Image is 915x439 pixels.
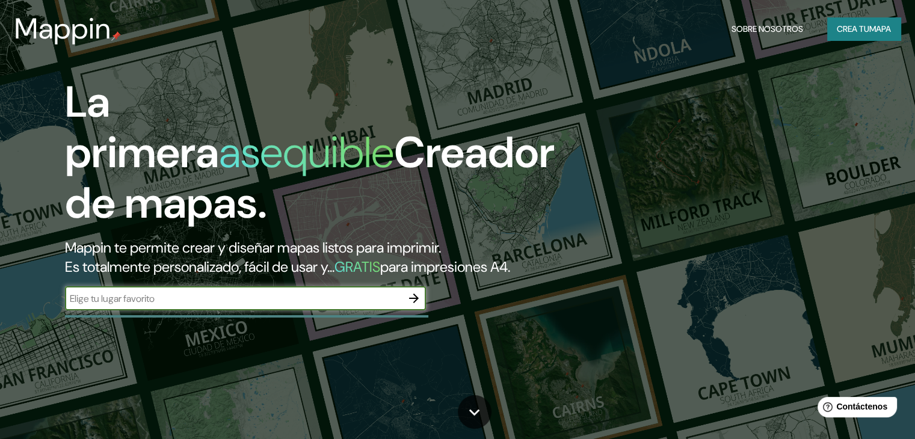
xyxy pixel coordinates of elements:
img: pin de mapeo [111,31,121,41]
font: Crea tu [837,23,869,34]
iframe: Lanzador de widgets de ayuda [808,392,902,426]
font: La primera [65,74,219,180]
input: Elige tu lugar favorito [65,292,402,305]
font: asequible [219,124,394,180]
button: Crea tumapa [827,17,901,40]
button: Sobre nosotros [727,17,808,40]
font: para impresiones A4. [380,257,510,276]
font: Creador de mapas. [65,124,555,231]
font: GRATIS [334,257,380,276]
font: Es totalmente personalizado, fácil de usar y... [65,257,334,276]
font: mapa [869,23,891,34]
font: Sobre nosotros [732,23,803,34]
font: Mappin te permite crear y diseñar mapas listos para imprimir. [65,238,441,257]
font: Mappin [14,10,111,48]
